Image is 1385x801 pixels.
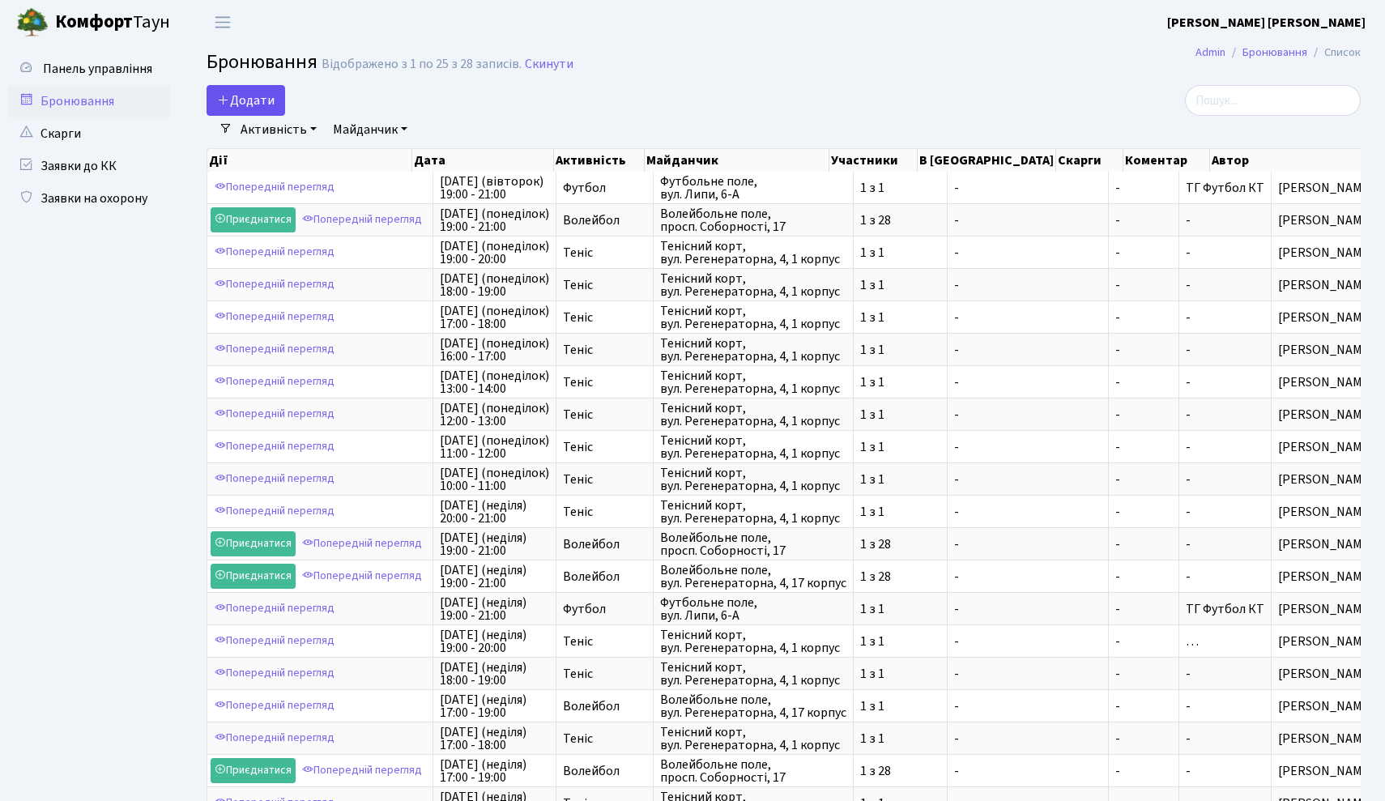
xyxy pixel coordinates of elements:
[1186,438,1191,456] span: -
[860,343,940,356] span: 1 з 1
[298,531,426,556] a: Попередній перегляд
[563,311,646,324] span: Теніс
[954,732,1102,745] span: -
[563,505,646,518] span: Теніс
[211,240,339,265] a: Попередній перегляд
[211,369,339,394] a: Попередній перегляд
[211,596,339,621] a: Попередній перегляд
[211,305,339,330] a: Попередній перегляд
[660,175,846,201] span: Футбольне поле, вул. Липи, 6-А
[298,207,426,232] a: Попередній перегляд
[202,9,243,36] button: Переключити навігацію
[660,531,846,557] span: Волейбольне поле, просп. Соборності, 17
[954,635,1102,648] span: -
[211,758,296,783] a: Приєднатися
[207,149,412,172] th: Дії
[1115,246,1172,259] span: -
[1242,44,1307,61] a: Бронювання
[440,402,549,428] span: [DATE] (понеділок) 12:00 - 13:00
[660,434,846,460] span: Тенісний корт, вул. Регенераторна, 4, 1 корпус
[211,661,339,686] a: Попередній перегляд
[954,343,1102,356] span: -
[1186,730,1191,748] span: -
[954,246,1102,259] span: -
[440,207,549,233] span: [DATE] (понеділок) 19:00 - 21:00
[860,667,940,680] span: 1 з 1
[1167,14,1366,32] b: [PERSON_NAME] [PERSON_NAME]
[1171,36,1385,70] nav: breadcrumb
[563,279,646,292] span: Теніс
[660,240,846,266] span: Тенісний корт, вул. Регенераторна, 4, 1 корпус
[563,214,646,227] span: Волейбол
[860,441,940,454] span: 1 з 1
[918,149,1056,172] th: В [GEOGRAPHIC_DATA]
[440,596,549,622] span: [DATE] (неділя) 19:00 - 21:00
[660,467,846,492] span: Тенісний корт, вул. Регенераторна, 4, 1 корпус
[563,667,646,680] span: Теніс
[234,116,323,143] a: Активність
[43,60,152,78] span: Панель управління
[1115,603,1172,616] span: -
[440,531,549,557] span: [DATE] (неділя) 19:00 - 21:00
[660,758,846,784] span: Волейбольне поле, просп. Соборності, 17
[563,765,646,778] span: Волейбол
[860,635,940,648] span: 1 з 1
[860,538,940,551] span: 1 з 28
[660,628,846,654] span: Тенісний корт, вул. Регенераторна, 4, 1 корпус
[211,499,339,524] a: Попередній перегляд
[1186,535,1191,553] span: -
[211,693,339,718] a: Попередній перегляд
[954,538,1102,551] span: -
[860,700,940,713] span: 1 з 1
[1115,408,1172,421] span: -
[1115,570,1172,583] span: -
[660,499,846,525] span: Тенісний корт, вул. Регенераторна, 4, 1 корпус
[211,337,339,362] a: Попередній перегляд
[954,441,1102,454] span: -
[860,603,940,616] span: 1 з 1
[1115,505,1172,518] span: -
[440,758,549,784] span: [DATE] (неділя) 17:00 - 19:00
[440,661,549,687] span: [DATE] (неділя) 18:00 - 19:00
[860,214,940,227] span: 1 з 28
[440,628,549,654] span: [DATE] (неділя) 19:00 - 20:00
[1186,309,1191,326] span: -
[1186,697,1191,715] span: -
[563,700,646,713] span: Волейбол
[1186,600,1264,618] span: ТГ Футбол КТ
[1056,149,1123,172] th: Скарги
[412,149,554,172] th: Дата
[1115,700,1172,713] span: -
[563,441,646,454] span: Теніс
[660,564,846,590] span: Волейбольне поле, вул. Регенераторна, 4, 17 корпус
[440,175,549,201] span: [DATE] (вівторок) 19:00 - 21:00
[440,434,549,460] span: [DATE] (понеділок) 11:00 - 12:00
[1167,13,1366,32] a: [PERSON_NAME] [PERSON_NAME]
[1115,214,1172,227] span: -
[954,570,1102,583] span: -
[954,214,1102,227] span: -
[563,408,646,421] span: Теніс
[563,246,646,259] span: Теніс
[954,279,1102,292] span: -
[1307,44,1361,62] li: Список
[1115,538,1172,551] span: -
[207,85,285,116] button: Додати
[1186,503,1191,521] span: -
[55,9,170,36] span: Таун
[954,473,1102,486] span: -
[1186,665,1191,683] span: -
[860,311,940,324] span: 1 з 1
[563,635,646,648] span: Теніс
[954,765,1102,778] span: -
[860,505,940,518] span: 1 з 1
[1186,211,1191,229] span: -
[8,53,170,85] a: Панель управління
[8,150,170,182] a: Заявки до КК
[563,181,646,194] span: Футбол
[440,499,549,525] span: [DATE] (неділя) 20:00 - 21:00
[322,57,522,72] div: Відображено з 1 по 25 з 28 записів.
[211,402,339,427] a: Попередній перегляд
[1115,311,1172,324] span: -
[660,726,846,752] span: Тенісний корт, вул. Регенераторна, 4, 1 корпус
